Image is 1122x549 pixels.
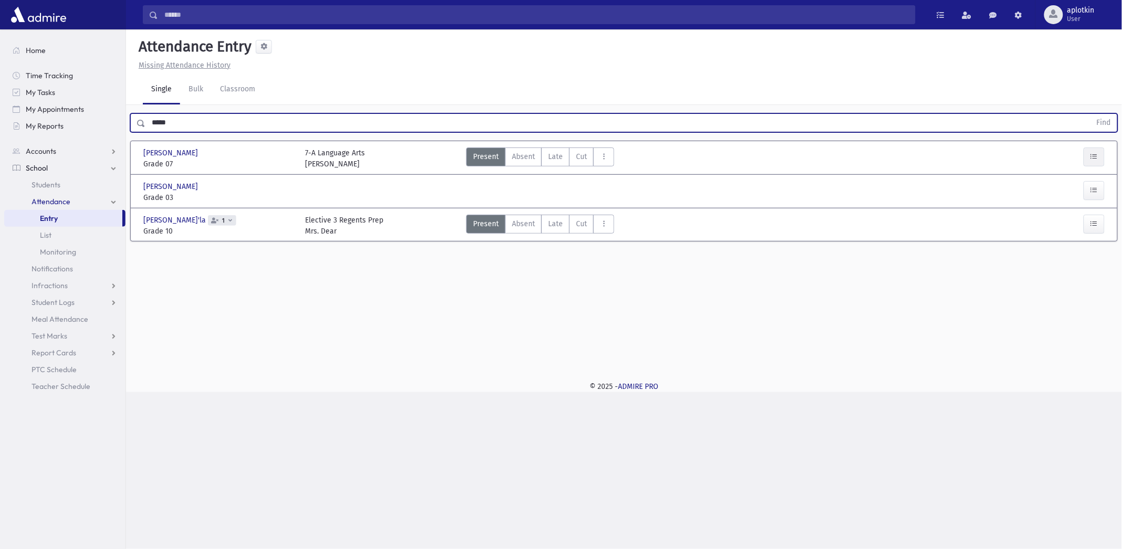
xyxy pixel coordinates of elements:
[32,331,67,341] span: Test Marks
[4,244,125,260] a: Monitoring
[4,160,125,176] a: School
[134,61,230,70] a: Missing Attendance History
[466,147,614,170] div: AttTypes
[158,5,915,24] input: Search
[134,38,251,56] h5: Attendance Entry
[143,159,295,170] span: Grade 07
[32,197,70,206] span: Attendance
[4,101,125,118] a: My Appointments
[26,71,73,80] span: Time Tracking
[26,46,46,55] span: Home
[4,260,125,277] a: Notifications
[26,163,48,173] span: School
[512,218,535,229] span: Absent
[4,277,125,294] a: Infractions
[139,61,230,70] u: Missing Attendance History
[618,382,658,391] a: ADMIRE PRO
[26,121,64,131] span: My Reports
[4,84,125,101] a: My Tasks
[32,365,77,374] span: PTC Schedule
[180,75,212,104] a: Bulk
[212,75,264,104] a: Classroom
[1067,6,1095,15] span: aplotkin
[143,381,1105,392] div: © 2025 -
[8,4,69,25] img: AdmirePro
[143,75,180,104] a: Single
[143,181,200,192] span: [PERSON_NAME]
[4,143,125,160] a: Accounts
[32,348,76,357] span: Report Cards
[40,214,58,223] span: Entry
[4,328,125,344] a: Test Marks
[466,215,614,237] div: AttTypes
[4,344,125,361] a: Report Cards
[4,294,125,311] a: Student Logs
[4,378,125,395] a: Teacher Schedule
[306,215,384,237] div: Elective 3 Regents Prep Mrs. Dear
[306,147,365,170] div: 7-A Language Arts [PERSON_NAME]
[32,264,73,273] span: Notifications
[32,281,68,290] span: Infractions
[548,218,563,229] span: Late
[4,42,125,59] a: Home
[4,118,125,134] a: My Reports
[32,382,90,391] span: Teacher Schedule
[4,227,125,244] a: List
[512,151,535,162] span: Absent
[40,230,51,240] span: List
[1090,114,1117,132] button: Find
[32,298,75,307] span: Student Logs
[473,151,499,162] span: Present
[220,217,227,224] span: 1
[1067,15,1095,23] span: User
[143,147,200,159] span: [PERSON_NAME]
[26,88,55,97] span: My Tasks
[40,247,76,257] span: Monitoring
[32,180,60,189] span: Students
[26,146,56,156] span: Accounts
[26,104,84,114] span: My Appointments
[143,192,295,203] span: Grade 03
[576,218,587,229] span: Cut
[4,210,122,227] a: Entry
[4,67,125,84] a: Time Tracking
[32,314,88,324] span: Meal Attendance
[4,193,125,210] a: Attendance
[4,311,125,328] a: Meal Attendance
[143,215,208,226] span: [PERSON_NAME]'la
[473,218,499,229] span: Present
[576,151,587,162] span: Cut
[4,361,125,378] a: PTC Schedule
[143,226,295,237] span: Grade 10
[4,176,125,193] a: Students
[548,151,563,162] span: Late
